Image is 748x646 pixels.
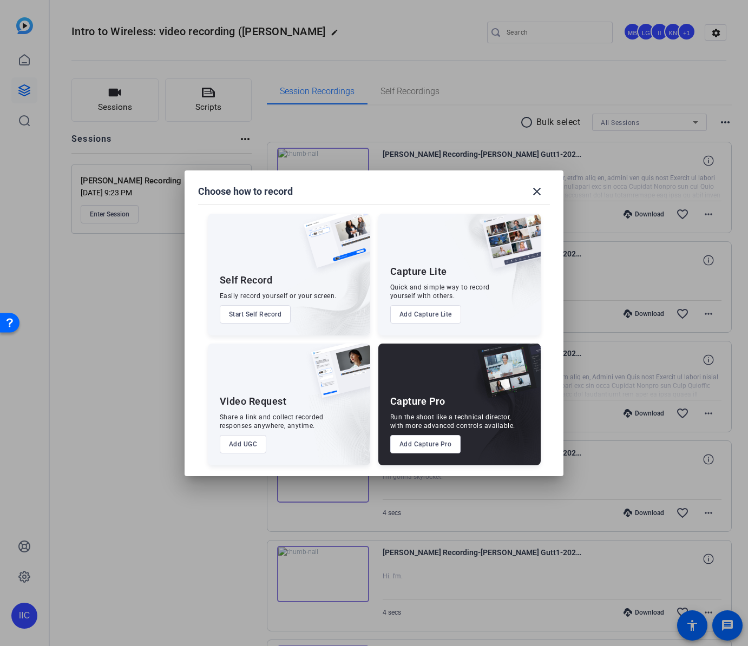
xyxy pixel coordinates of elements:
[303,344,370,409] img: ugc-content.png
[198,185,293,198] h1: Choose how to record
[390,305,461,324] button: Add Capture Lite
[276,237,370,335] img: embarkstudio-self-record.png
[220,435,267,453] button: Add UGC
[220,274,273,287] div: Self Record
[220,305,291,324] button: Start Self Record
[444,214,541,322] img: embarkstudio-capture-lite.png
[390,265,447,278] div: Capture Lite
[390,435,461,453] button: Add Capture Pro
[530,185,543,198] mat-icon: close
[220,395,287,408] div: Video Request
[461,357,541,465] img: embarkstudio-capture-pro.png
[390,413,515,430] div: Run the shoot like a technical director, with more advanced controls available.
[296,214,370,279] img: self-record.png
[307,377,370,465] img: embarkstudio-ugc-content.png
[474,214,541,280] img: capture-lite.png
[390,395,445,408] div: Capture Pro
[220,413,324,430] div: Share a link and collect recorded responses anywhere, anytime.
[390,283,490,300] div: Quick and simple way to record yourself with others.
[220,292,337,300] div: Easily record yourself or your screen.
[469,344,541,410] img: capture-pro.png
